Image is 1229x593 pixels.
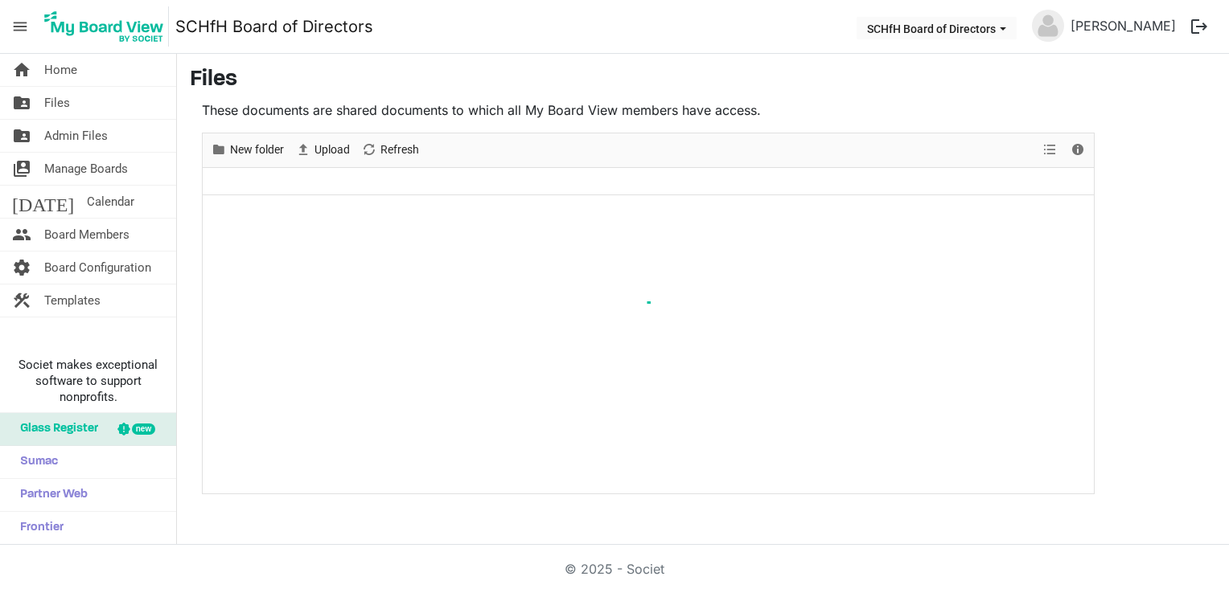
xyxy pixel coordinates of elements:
[12,252,31,284] span: settings
[44,87,70,119] span: Files
[87,186,134,218] span: Calendar
[12,54,31,86] span: home
[44,219,129,251] span: Board Members
[39,6,169,47] img: My Board View Logo
[7,357,169,405] span: Societ makes exceptional software to support nonprofits.
[1064,10,1182,42] a: [PERSON_NAME]
[5,11,35,42] span: menu
[44,153,128,185] span: Manage Boards
[44,252,151,284] span: Board Configuration
[12,446,58,478] span: Sumac
[12,153,31,185] span: switch_account
[12,512,64,544] span: Frontier
[12,219,31,251] span: people
[857,17,1017,39] button: SCHfH Board of Directors dropdownbutton
[44,284,101,317] span: Templates
[1182,10,1216,43] button: logout
[202,100,1095,120] p: These documents are shared documents to which all My Board View members have access.
[12,413,98,445] span: Glass Register
[39,6,175,47] a: My Board View Logo
[12,284,31,317] span: construction
[565,561,664,577] a: © 2025 - Societ
[44,120,108,152] span: Admin Files
[12,479,88,511] span: Partner Web
[1032,10,1064,42] img: no-profile-picture.svg
[12,186,74,218] span: [DATE]
[175,10,373,43] a: SCHfH Board of Directors
[12,120,31,152] span: folder_shared
[190,67,1216,94] h3: Files
[132,423,155,435] div: new
[44,54,77,86] span: Home
[12,87,31,119] span: folder_shared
